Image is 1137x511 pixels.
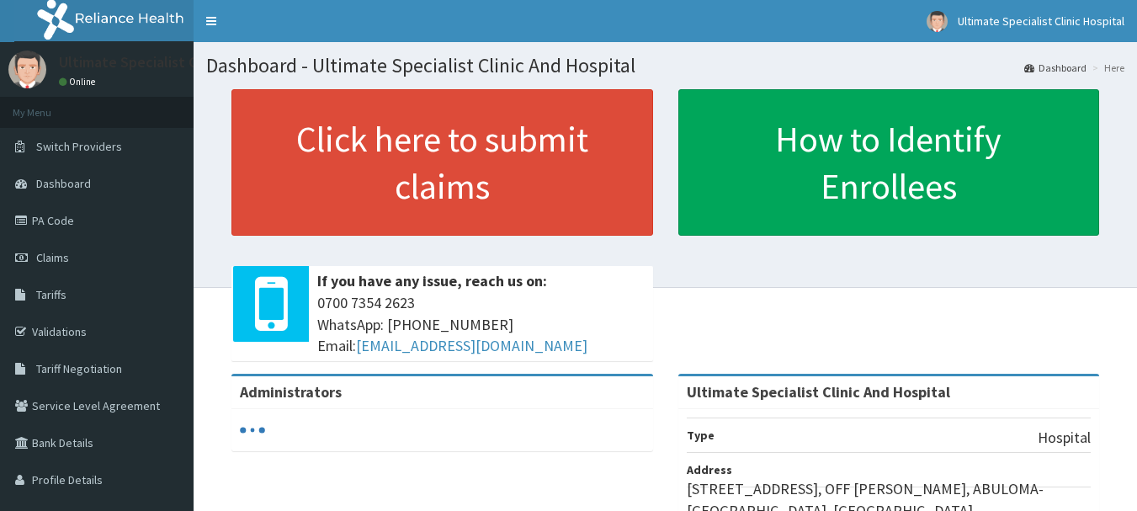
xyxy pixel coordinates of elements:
[1088,61,1124,75] li: Here
[206,55,1124,77] h1: Dashboard - Ultimate Specialist Clinic And Hospital
[678,89,1100,236] a: How to Identify Enrollees
[36,176,91,191] span: Dashboard
[356,336,587,355] a: [EMAIL_ADDRESS][DOMAIN_NAME]
[231,89,653,236] a: Click here to submit claims
[36,287,66,302] span: Tariffs
[36,250,69,265] span: Claims
[59,76,99,88] a: Online
[240,418,265,443] svg: audio-loading
[1038,427,1091,449] p: Hospital
[687,428,715,443] b: Type
[36,139,122,154] span: Switch Providers
[36,361,122,376] span: Tariff Negotiation
[317,271,547,290] b: If you have any issue, reach us on:
[687,462,732,477] b: Address
[958,13,1124,29] span: Ultimate Specialist Clinic Hospital
[317,292,645,357] span: 0700 7354 2623 WhatsApp: [PHONE_NUMBER] Email:
[240,382,342,402] b: Administrators
[59,55,283,70] p: Ultimate Specialist Clinic Hospital
[687,382,950,402] strong: Ultimate Specialist Clinic And Hospital
[927,11,948,32] img: User Image
[8,51,46,88] img: User Image
[1024,61,1087,75] a: Dashboard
